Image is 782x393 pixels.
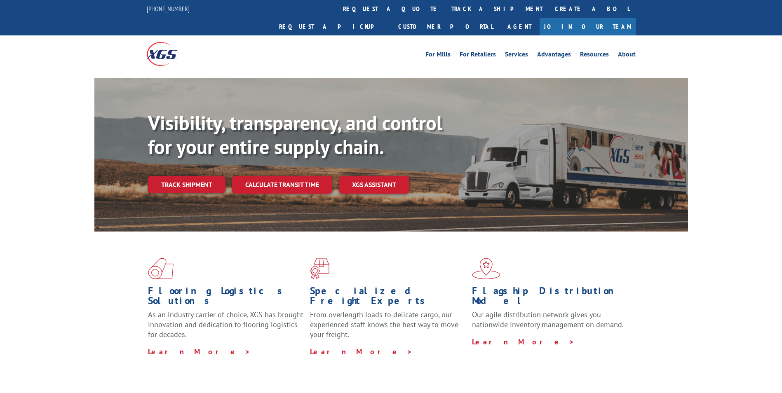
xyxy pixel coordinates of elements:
a: Learn More > [148,347,251,356]
a: Customer Portal [392,18,499,35]
h1: Specialized Freight Experts [310,286,466,310]
img: xgs-icon-focused-on-flooring-red [310,258,329,279]
a: For Retailers [460,51,496,60]
h1: Flagship Distribution Model [472,286,628,310]
a: Agent [499,18,540,35]
a: Request a pickup [273,18,392,35]
a: For Mills [425,51,451,60]
span: Our agile distribution network gives you nationwide inventory management on demand. [472,310,624,329]
a: XGS ASSISTANT [339,176,409,194]
a: Advantages [537,51,571,60]
a: Join Our Team [540,18,636,35]
a: Calculate transit time [232,176,332,194]
a: About [618,51,636,60]
a: [PHONE_NUMBER] [147,5,190,13]
a: Learn More > [472,337,575,346]
a: Services [505,51,528,60]
span: As an industry carrier of choice, XGS has brought innovation and dedication to flooring logistics... [148,310,303,339]
h1: Flooring Logistics Solutions [148,286,304,310]
p: From overlength loads to delicate cargo, our experienced staff knows the best way to move your fr... [310,310,466,346]
a: Track shipment [148,176,225,193]
a: Learn More > [310,347,413,356]
img: xgs-icon-total-supply-chain-intelligence-red [148,258,174,279]
b: Visibility, transparency, and control for your entire supply chain. [148,110,442,159]
a: Resources [580,51,609,60]
img: xgs-icon-flagship-distribution-model-red [472,258,500,279]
